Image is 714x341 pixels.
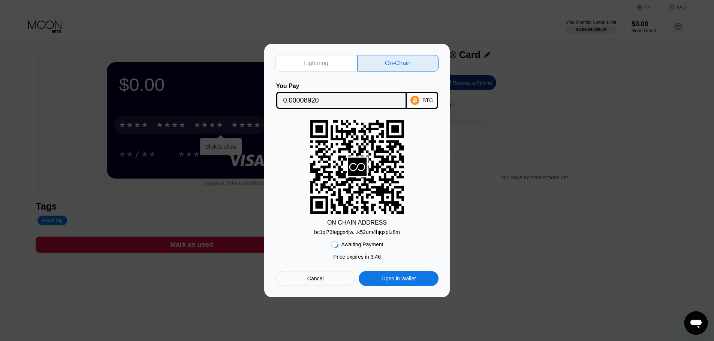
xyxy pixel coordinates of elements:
[275,271,355,286] div: Cancel
[422,97,433,103] div: BTC
[357,55,439,71] div: On-Chain
[359,271,439,286] div: Open in Wallet
[276,83,407,89] div: You Pay
[314,226,400,235] div: bc1ql73feggx4jw...k52um4hjqxpfz8m
[333,254,381,260] div: Price expires in
[307,275,324,282] div: Cancel
[385,60,410,67] div: On-Chain
[382,275,416,282] div: Open in Wallet
[275,83,439,109] div: You PayBTC
[341,241,383,247] div: Awaiting Payment
[327,219,387,226] div: ON CHAIN ADDRESS
[371,254,381,260] span: 3 : 46
[304,60,328,67] div: Lightning
[275,55,357,71] div: Lightning
[314,229,400,235] div: bc1ql73feggx4jw...k52um4hjqxpfz8m
[684,311,708,335] iframe: Button to launch messaging window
